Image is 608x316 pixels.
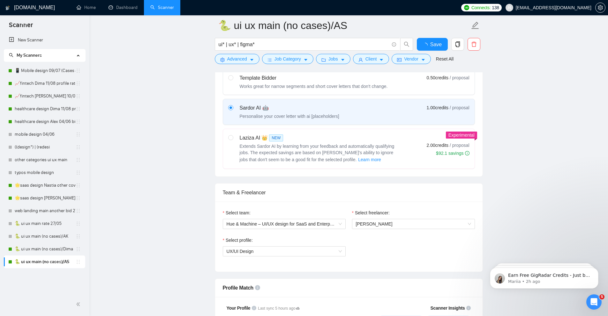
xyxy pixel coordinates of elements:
span: My Scanners [17,53,42,58]
li: 📈fintech Alex 10/07 profile rate [4,90,85,103]
button: setting [595,3,605,13]
li: 📱 Mobile design 09/07 (Cases & UX/UI Cat) [4,64,85,77]
span: holder [76,247,81,252]
iframe: Intercom notifications message [480,254,608,299]
img: logo [5,3,10,13]
li: 🐍 ui ux main rate 27/05 [4,217,85,230]
span: folder [321,57,326,62]
span: delete [468,41,480,47]
a: New Scanner [9,34,80,47]
span: user [507,5,512,10]
li: 🐍 ui ux main (no cases)/AK [4,230,85,243]
li: other categories ui ux main [4,154,85,166]
span: idcard [397,57,402,62]
button: userClientcaret-down [353,54,389,64]
span: holder [76,94,81,99]
a: typos mobile design [15,166,76,179]
span: holder [76,183,81,188]
span: user [358,57,363,62]
span: info-circle [252,306,256,310]
li: ((design*) | (redesi [4,141,85,154]
button: idcardVendorcaret-down [392,54,431,64]
li: web landing main another bid 27/05 [4,205,85,217]
a: mobile design 04/06 [15,128,76,141]
span: caret-down [250,57,254,62]
div: $92.1 savings [436,150,469,156]
a: healthcare design Alex 04/06 bid in range [15,115,76,128]
span: holder [76,145,81,150]
span: Jobs [328,55,338,62]
a: 📱 Mobile design 09/07 (Cases & UX/UI Cat) [15,64,76,77]
span: / proposal [450,142,469,148]
button: barsJob Categorycaret-down [262,54,313,64]
a: 📈fintech [PERSON_NAME] 10/07 profile rate [15,90,76,103]
span: loading [423,43,430,48]
span: info-circle [466,306,471,310]
li: healthcare design Dima 11/08 profile rate [4,103,85,115]
label: Select freelancer: [352,209,390,216]
span: Scanner [4,20,38,34]
span: 👑 [261,134,268,142]
button: delete [468,38,480,51]
img: upwork-logo.png [464,5,469,10]
span: [PERSON_NAME] [356,221,393,226]
span: holder [76,234,81,239]
span: NEW [269,134,283,141]
span: double-left [76,301,82,307]
span: 138 [492,4,499,11]
span: setting [220,57,225,62]
span: 2.00 credits [427,142,448,149]
span: / proposal [450,75,469,81]
span: info-circle [255,285,260,290]
span: / proposal [450,104,469,111]
li: New Scanner [4,34,85,47]
span: Vendor [404,55,418,62]
span: Select profile: [226,237,253,244]
a: 🌟saas design [PERSON_NAME] 27-03/06 check 90% rate [15,192,76,205]
span: holder [76,170,81,175]
span: UX/UI Design [227,249,254,254]
a: ((design*) | (redesi [15,141,76,154]
li: mobile design 04/06 [4,128,85,141]
span: Learn more [358,156,381,163]
input: Search Freelance Jobs... [219,40,389,48]
span: Save [430,40,442,48]
span: holder [76,157,81,162]
span: Connects: [471,4,491,11]
a: Reset All [436,55,454,62]
li: healthcare design Alex 04/06 bid in range [4,115,85,128]
a: web landing main another bid 27/05 [15,205,76,217]
span: search [9,53,13,57]
li: typos mobile design [4,166,85,179]
li: 🌟saas design Alex 27-03/06 check 90% rate [4,192,85,205]
a: 🌟saas design Nastia other cover 27/05 [15,179,76,192]
span: holder [76,208,81,213]
span: info-circle [392,42,396,47]
a: 🐍 ui ux main rate 27/05 [15,217,76,230]
span: holder [76,106,81,111]
span: holder [76,132,81,137]
span: caret-down [341,57,345,62]
a: healthcare design Dima 11/08 profile rate [15,103,76,115]
span: Job Category [274,55,301,62]
span: Advanced [227,55,247,62]
span: Profile Match [223,285,254,291]
iframe: Intercom live chat [586,294,602,310]
div: Works great for narrow segments and short cover letters that don't change. [240,83,388,90]
span: 5 [599,294,604,299]
a: searchScanner [150,5,174,10]
span: holder [76,68,81,73]
button: Laziza AI NEWExtends Sardor AI by learning from your feedback and automatically qualifying jobs. ... [358,156,381,163]
label: Select team: [223,209,251,216]
span: holder [76,196,81,201]
button: settingAdvancedcaret-down [215,54,259,64]
button: copy [451,38,464,51]
a: 🐍 ui ux main (no cases)/AS [15,255,76,268]
button: folderJobscaret-down [316,54,350,64]
li: 🌟saas design Nastia other cover 27/05 [4,179,85,192]
a: setting [595,5,605,10]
